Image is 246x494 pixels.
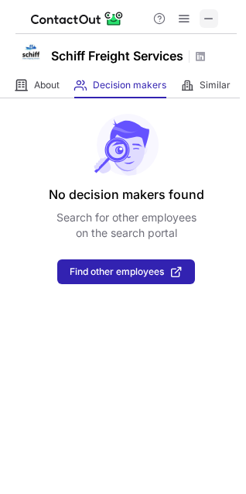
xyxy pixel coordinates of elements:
span: About [34,79,60,91]
button: Find other employees [57,259,195,284]
p: Search for other employees on the search portal [56,210,196,241]
span: Decision makers [93,79,166,91]
h1: Schiff Freight Services [51,46,183,65]
img: ContactOut v5.3.10 [31,9,124,28]
img: 8cd550d00592ad959a71c90c68beb2a7 [15,38,46,69]
span: Find other employees [70,266,164,277]
span: Similar [200,79,231,91]
img: No leads found [93,114,159,176]
header: No decision makers found [49,185,204,204]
